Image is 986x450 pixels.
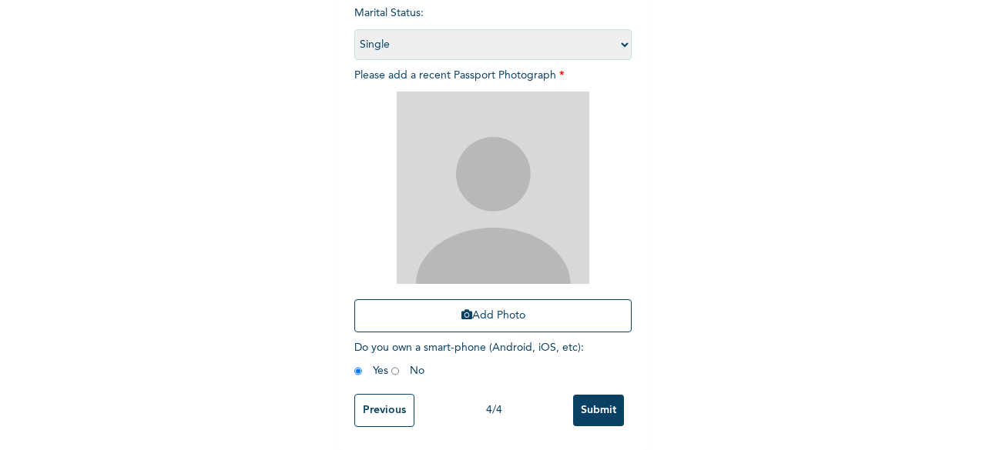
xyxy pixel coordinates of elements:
div: 4 / 4 [414,402,573,418]
span: Please add a recent Passport Photograph [354,70,632,340]
span: Do you own a smart-phone (Android, iOS, etc) : Yes No [354,342,584,376]
input: Previous [354,394,414,427]
button: Add Photo [354,299,632,332]
input: Submit [573,395,624,426]
img: Crop [397,92,589,284]
span: Marital Status : [354,8,632,50]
